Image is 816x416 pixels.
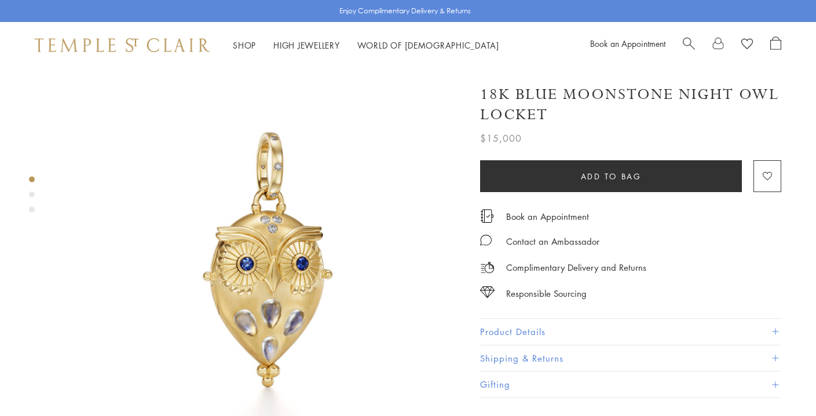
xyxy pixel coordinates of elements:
[506,286,587,301] div: Responsible Sourcing
[480,260,495,275] img: icon_delivery.svg
[233,39,256,51] a: ShopShop
[29,174,35,222] div: Product gallery navigation
[480,234,492,246] img: MessageIcon-01_2.svg
[480,84,781,125] h1: 18K Blue Moonstone Night Owl Locket
[480,209,494,223] img: icon_appointment.svg
[506,260,646,275] p: Complimentary Delivery and Returns
[480,160,742,192] button: Add to bag
[480,286,495,298] img: icon_sourcing.svg
[273,39,340,51] a: High JewelleryHigh Jewellery
[480,345,781,371] button: Shipping & Returns
[233,38,499,53] nav: Main navigation
[506,234,599,249] div: Contact an Ambassador
[770,36,781,54] a: Open Shopping Bag
[480,131,522,146] span: $15,000
[590,38,665,49] a: Book an Appointment
[581,170,642,183] span: Add to bag
[339,5,471,17] p: Enjoy Complimentary Delivery & Returns
[35,38,210,52] img: Temple St. Clair
[683,36,695,54] a: Search
[758,362,804,404] iframe: Gorgias live chat messenger
[480,371,781,397] button: Gifting
[480,319,781,345] button: Product Details
[506,210,589,223] a: Book an Appointment
[357,39,499,51] a: World of [DEMOGRAPHIC_DATA]World of [DEMOGRAPHIC_DATA]
[741,36,753,54] a: View Wishlist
